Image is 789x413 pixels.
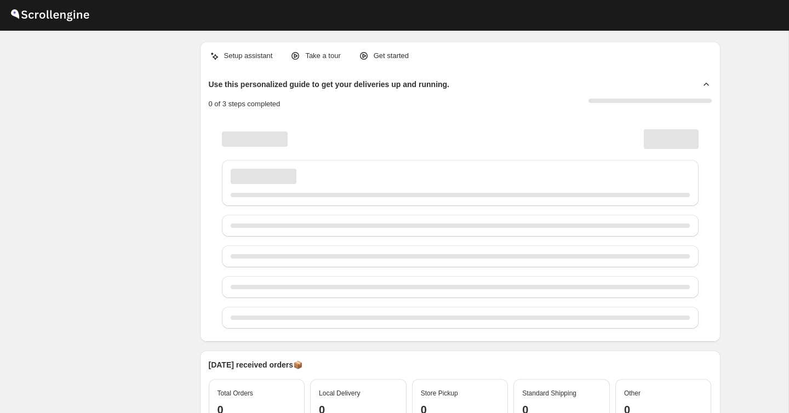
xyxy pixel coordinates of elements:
p: [DATE] received orders 📦 [209,359,712,370]
span: Standard Shipping [522,389,576,397]
span: Store Pickup [421,389,458,397]
p: Setup assistant [224,50,273,61]
span: Total Orders [218,389,253,397]
p: Take a tour [305,50,340,61]
p: Get started [374,50,409,61]
div: Page loading [209,118,712,333]
h2: Use this personalized guide to get your deliveries up and running. [209,79,450,90]
span: Local Delivery [319,389,360,397]
span: Other [624,389,641,397]
p: 0 of 3 steps completed [209,99,281,110]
